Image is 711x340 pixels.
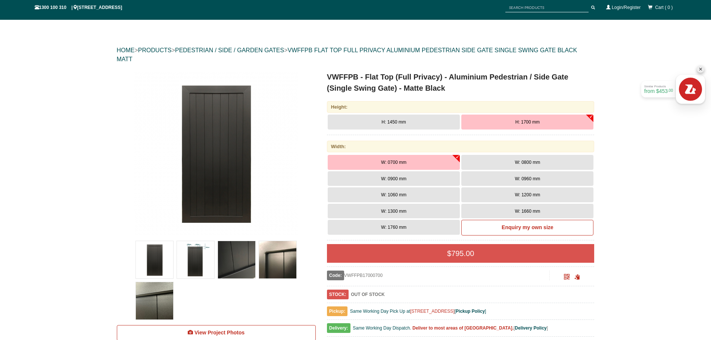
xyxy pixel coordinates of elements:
[461,171,593,186] button: W: 0960 mm
[502,224,553,230] b: Enquiry my own size
[117,47,577,62] a: VWFFPB FLAT TOP FULL PRIVACY ALUMINIUM PEDESTRIAN SIDE GATE SINGLE SWING GATE BLACK MATT
[327,244,595,263] div: $
[328,204,460,219] button: W: 1300 mm
[350,309,486,314] span: Same Working Day Pick Up at [ ]
[381,209,406,214] span: W: 1300 mm
[327,71,595,94] h1: VWFFPB - Flat Top (Full Privacy) - Aluminium Pedestrian / Side Gate (Single Swing Gate) - Matte B...
[461,187,593,202] button: W: 1200 mm
[117,47,135,53] a: HOME
[515,160,540,165] span: W: 0800 mm
[328,155,460,170] button: W: 0700 mm
[328,171,460,186] button: W: 0900 mm
[515,119,540,125] span: H: 1700 mm
[353,325,411,331] span: Same Working Day Dispatch.
[381,225,406,230] span: W: 1760 mm
[515,192,540,197] span: W: 1200 mm
[194,330,244,336] span: View Project Photos
[381,119,406,125] span: H: 1450 mm
[175,47,284,53] a: PEDESTRIAN / SIDE / GARDEN GATES
[327,141,595,152] div: Width:
[461,204,593,219] button: W: 1660 mm
[412,325,514,331] b: Deliver to most areas of [GEOGRAPHIC_DATA].
[138,47,172,53] a: PRODUCTS
[327,101,595,113] div: Height:
[410,309,455,314] a: [STREET_ADDRESS]
[327,324,595,337] div: [ ]
[515,209,540,214] span: W: 1660 mm
[328,187,460,202] button: W: 1060 mm
[259,241,296,278] img: VWFFPB - Flat Top (Full Privacy) - Aluminium Pedestrian / Side Gate (Single Swing Gate) - Matte B...
[327,290,349,299] span: STOCK:
[327,323,350,333] span: Delivery:
[612,5,640,10] a: Login/Register
[328,115,460,130] button: H: 1450 mm
[456,309,485,314] a: Pickup Policy
[381,176,406,181] span: W: 0900 mm
[177,241,214,278] img: VWFFPB - Flat Top (Full Privacy) - Aluminium Pedestrian / Side Gate (Single Swing Gate) - Matte B...
[117,38,595,71] div: > > >
[381,160,406,165] span: W: 0700 mm
[461,155,593,170] button: W: 0800 mm
[505,3,589,12] input: SEARCH PRODUCTS
[655,5,673,10] span: Cart ( 0 )
[136,282,173,319] img: VWFFPB - Flat Top (Full Privacy) - Aluminium Pedestrian / Side Gate (Single Swing Gate) - Matte B...
[451,249,474,258] span: 795.00
[515,176,540,181] span: W: 0960 mm
[381,192,406,197] span: W: 1060 mm
[35,5,122,10] span: 1300 100 310 | [STREET_ADDRESS]
[327,271,550,280] div: VWFFPB17000700
[136,241,173,278] img: VWFFPB - Flat Top (Full Privacy) - Aluminium Pedestrian / Side Gate (Single Swing Gate) - Matte B...
[118,71,315,235] a: VWFFPB - Flat Top (Full Privacy) - Aluminium Pedestrian / Side Gate (Single Swing Gate) - Matte B...
[515,325,546,331] a: Delivery Policy
[351,292,384,297] b: OUT OF STOCK
[134,71,298,235] img: VWFFPB - Flat Top (Full Privacy) - Aluminium Pedestrian / Side Gate (Single Swing Gate) - Matte B...
[461,220,593,235] a: Enquiry my own size
[327,271,344,280] span: Code:
[327,306,347,316] span: Pickup:
[218,241,255,278] img: VWFFPB - Flat Top (Full Privacy) - Aluminium Pedestrian / Side Gate (Single Swing Gate) - Matte B...
[562,140,711,314] iframe: LiveChat chat widget
[461,115,593,130] button: H: 1700 mm
[328,220,460,235] button: W: 1760 mm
